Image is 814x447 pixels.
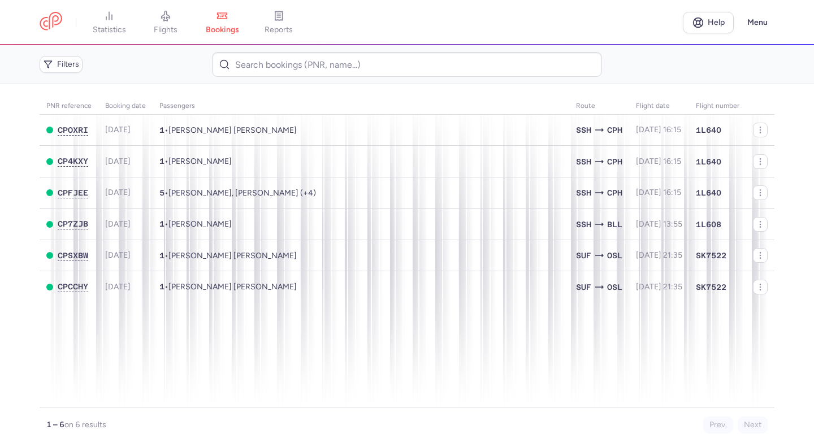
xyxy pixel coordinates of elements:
span: • [159,157,232,166]
span: flights [154,25,177,35]
span: • [159,251,297,261]
span: Help [708,18,725,27]
span: Ahmed Mohamed Ibrahim ALMAS [168,125,297,135]
span: [DATE] [105,250,131,260]
span: CPSXBW [58,251,88,260]
span: Maya SAFLO, Rania ZAGHAL, Mohamad SAFLO, Ahmad SAFLO, Haya SAFLO, Yousr SAFLO [168,188,316,198]
button: CPFJEE [58,188,88,198]
span: [DATE] 13:55 [636,219,682,229]
th: Passengers [153,98,569,115]
input: Search bookings (PNR, name...) [212,52,601,77]
span: [DATE] [105,219,131,229]
button: Filters [40,56,83,73]
span: [DATE] 21:35 [636,282,682,292]
span: CPFJEE [58,188,88,197]
button: Menu [741,12,774,33]
span: statistics [93,25,126,35]
span: [DATE] [105,157,131,166]
span: 1 [159,219,164,228]
span: • [159,188,316,198]
span: SK7522 [696,250,726,261]
span: 1 [159,251,164,260]
a: Help [683,12,734,33]
span: SSH [576,186,591,199]
span: SSH [576,124,591,136]
th: PNR reference [40,98,98,115]
span: 1L608 [696,219,721,230]
th: flight date [629,98,689,115]
span: [DATE] [105,282,131,292]
span: OSL [607,249,622,262]
span: • [159,125,297,135]
span: [DATE] [105,125,131,134]
span: SSH [576,155,591,168]
span: [DATE] [105,188,131,197]
span: 1 [159,157,164,166]
button: CPSXBW [58,251,88,261]
button: Next [738,416,768,433]
span: CP7ZJB [58,219,88,228]
span: CPCCHY [58,282,88,291]
span: OSL [607,281,622,293]
th: Route [569,98,629,115]
span: Yousif Omar Sulaiman SULAIMAN [168,282,297,292]
span: CPH [607,155,622,168]
th: Booking date [98,98,153,115]
span: [DATE] 16:15 [636,157,681,166]
span: bookings [206,25,239,35]
span: 1 [159,282,164,291]
span: 5 [159,188,164,197]
button: Prev. [703,416,733,433]
span: 1 [159,125,164,134]
span: • [159,219,232,229]
span: [DATE] 16:15 [636,125,681,134]
span: Sebastian Hans Erik SANDBERG [168,251,297,261]
span: 1L640 [696,187,721,198]
span: 1L640 [696,156,721,167]
span: reports [265,25,293,35]
span: [DATE] 21:35 [636,250,682,260]
span: • [159,282,297,292]
button: CPOXRI [58,125,88,135]
span: CPH [607,186,622,199]
span: Kayed ABDULRAZEK [168,157,232,166]
a: CitizenPlane red outlined logo [40,12,62,33]
th: Flight number [689,98,746,115]
a: statistics [81,10,137,35]
button: CPCCHY [58,282,88,292]
button: CP7ZJB [58,219,88,229]
a: reports [250,10,307,35]
button: CP4KXY [58,157,88,166]
span: Mohammed IBRAHIM [168,219,232,229]
span: 1L640 [696,124,721,136]
span: [DATE] 16:15 [636,188,681,197]
span: SK7522 [696,281,726,293]
span: on 6 results [64,420,106,429]
span: SSH [576,218,591,231]
a: bookings [194,10,250,35]
span: SUF [576,249,591,262]
span: CPH [607,124,622,136]
a: flights [137,10,194,35]
span: BLL [607,218,622,231]
strong: 1 – 6 [46,420,64,429]
span: SUF [576,281,591,293]
span: Filters [57,60,79,69]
